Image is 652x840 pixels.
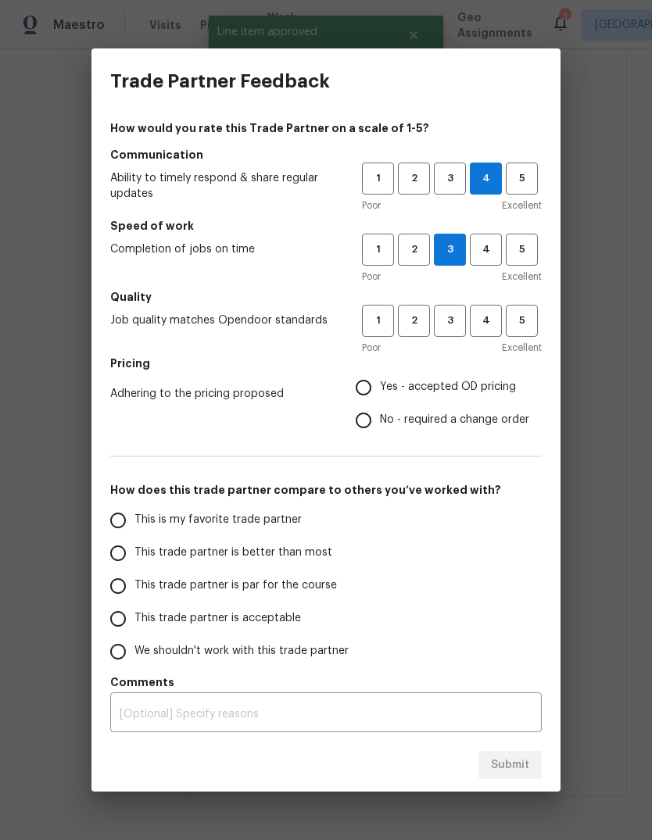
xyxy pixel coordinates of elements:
[362,269,381,284] span: Poor
[506,305,538,337] button: 5
[134,545,332,561] span: This trade partner is better than most
[110,170,337,202] span: Ability to timely respond & share regular updates
[399,170,428,188] span: 2
[364,170,392,188] span: 1
[507,170,536,188] span: 5
[362,234,394,266] button: 1
[110,120,542,136] h4: How would you rate this Trade Partner on a scale of 1-5?
[398,234,430,266] button: 2
[399,241,428,259] span: 2
[110,289,542,305] h5: Quality
[471,241,500,259] span: 4
[362,305,394,337] button: 1
[134,643,349,659] span: We shouldn't work with this trade partner
[110,147,542,163] h5: Communication
[434,163,466,195] button: 3
[399,312,428,330] span: 2
[380,412,529,428] span: No - required a change order
[110,386,331,402] span: Adhering to the pricing proposed
[506,234,538,266] button: 5
[398,163,430,195] button: 2
[362,340,381,356] span: Poor
[471,170,501,188] span: 4
[380,379,516,395] span: Yes - accepted OD pricing
[434,234,466,266] button: 3
[134,610,301,627] span: This trade partner is acceptable
[502,269,542,284] span: Excellent
[435,241,465,259] span: 3
[502,340,542,356] span: Excellent
[356,371,542,437] div: Pricing
[398,305,430,337] button: 2
[362,163,394,195] button: 1
[507,241,536,259] span: 5
[110,241,337,257] span: Completion of jobs on time
[110,218,542,234] h5: Speed of work
[110,482,542,498] h5: How does this trade partner compare to others you’ve worked with?
[110,356,542,371] h5: Pricing
[506,163,538,195] button: 5
[435,312,464,330] span: 3
[134,512,302,528] span: This is my favorite trade partner
[507,312,536,330] span: 5
[362,198,381,213] span: Poor
[110,70,330,92] h3: Trade Partner Feedback
[364,241,392,259] span: 1
[470,305,502,337] button: 4
[470,163,502,195] button: 4
[470,234,502,266] button: 4
[434,305,466,337] button: 3
[364,312,392,330] span: 1
[110,504,542,668] div: How does this trade partner compare to others you’ve worked with?
[471,312,500,330] span: 4
[110,674,542,690] h5: Comments
[134,577,337,594] span: This trade partner is par for the course
[435,170,464,188] span: 3
[110,313,337,328] span: Job quality matches Opendoor standards
[502,198,542,213] span: Excellent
